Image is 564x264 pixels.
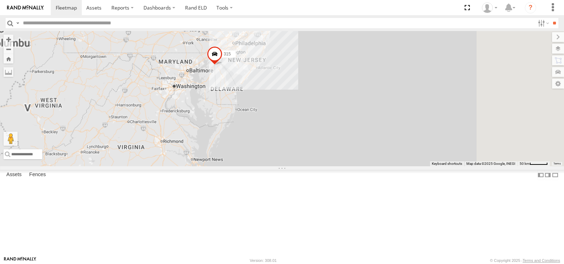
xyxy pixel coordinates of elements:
[525,2,536,13] i: ?
[4,132,18,146] button: Drag Pegman onto the map to open Street View
[4,54,13,64] button: Zoom Home
[15,18,20,28] label: Search Query
[517,161,550,166] button: Map Scale: 50 km per 48 pixels
[4,257,36,264] a: Visit our Website
[224,51,231,56] span: 315
[4,44,13,54] button: Zoom out
[552,79,564,89] label: Map Settings
[544,170,551,180] label: Dock Summary Table to the Right
[466,162,515,166] span: Map data ©2025 Google, INEGI
[479,2,500,13] div: Victor Calcano Jr
[535,18,550,28] label: Search Filter Options
[553,162,561,165] a: Terms (opens in new tab)
[523,258,560,263] a: Terms and Conditions
[4,67,13,77] label: Measure
[7,5,44,10] img: rand-logo.svg
[4,35,13,44] button: Zoom in
[537,170,544,180] label: Dock Summary Table to the Left
[490,258,560,263] div: © Copyright 2025 -
[520,162,529,166] span: 50 km
[552,170,559,180] label: Hide Summary Table
[432,161,462,166] button: Keyboard shortcuts
[3,170,25,180] label: Assets
[250,258,277,263] div: Version: 308.01
[26,170,49,180] label: Fences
